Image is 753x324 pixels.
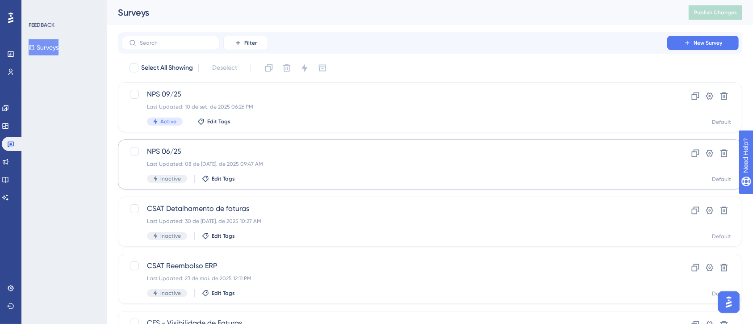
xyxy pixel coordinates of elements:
[147,218,642,225] div: Last Updated: 30 de [DATE]. de 2025 10:27 AM
[197,118,230,125] button: Edit Tags
[204,60,245,76] button: Deselect
[21,2,56,13] span: Need Help?
[147,89,642,100] span: NPS 09/25
[712,233,731,240] div: Default
[712,118,731,126] div: Default
[160,118,176,125] span: Active
[29,21,54,29] div: FEEDBACK
[141,63,193,73] span: Select All Showing
[212,290,235,297] span: Edit Tags
[202,175,235,182] button: Edit Tags
[694,9,737,16] span: Publish Changes
[712,290,731,297] div: Default
[147,275,642,282] div: Last Updated: 23 de mai. de 2025 12:11 PM
[212,232,235,240] span: Edit Tags
[140,40,212,46] input: Search
[147,146,642,157] span: NPS 06/25
[147,261,642,271] span: CSAT Reembolso ERP
[147,203,642,214] span: CSAT Detalhamento de faturas
[715,289,742,316] iframe: UserGuiding AI Assistant Launcher
[160,232,181,240] span: Inactive
[160,290,181,297] span: Inactive
[212,63,237,73] span: Deselect
[223,36,268,50] button: Filter
[694,39,722,46] span: New Survey
[118,6,666,19] div: Surveys
[712,176,731,183] div: Default
[202,232,235,240] button: Edit Tags
[212,175,235,182] span: Edit Tags
[29,39,59,55] button: Surveys
[689,5,742,20] button: Publish Changes
[244,39,257,46] span: Filter
[202,290,235,297] button: Edit Tags
[147,160,642,168] div: Last Updated: 08 de [DATE]. de 2025 09:47 AM
[667,36,739,50] button: New Survey
[207,118,230,125] span: Edit Tags
[147,103,642,110] div: Last Updated: 10 de set. de 2025 06:26 PM
[160,175,181,182] span: Inactive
